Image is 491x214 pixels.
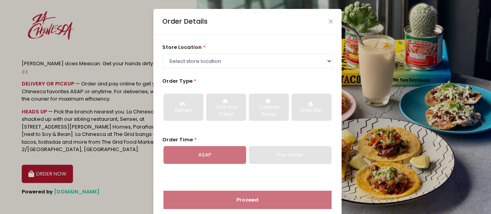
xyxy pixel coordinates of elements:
[162,43,202,51] span: store location
[297,107,326,114] div: Meal Plan
[162,136,193,143] span: Order Time
[163,191,331,209] button: Proceed
[206,94,246,121] button: Click and Collect
[254,104,283,118] div: Curbside Pickup
[162,77,193,85] span: Order Type
[249,94,289,121] button: Curbside Pickup
[329,19,333,23] button: Close
[291,94,331,121] button: Meal Plan
[212,104,241,118] div: Click and Collect
[162,16,208,26] div: Order Details
[163,94,203,121] button: Delivery
[169,107,198,114] div: Delivery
